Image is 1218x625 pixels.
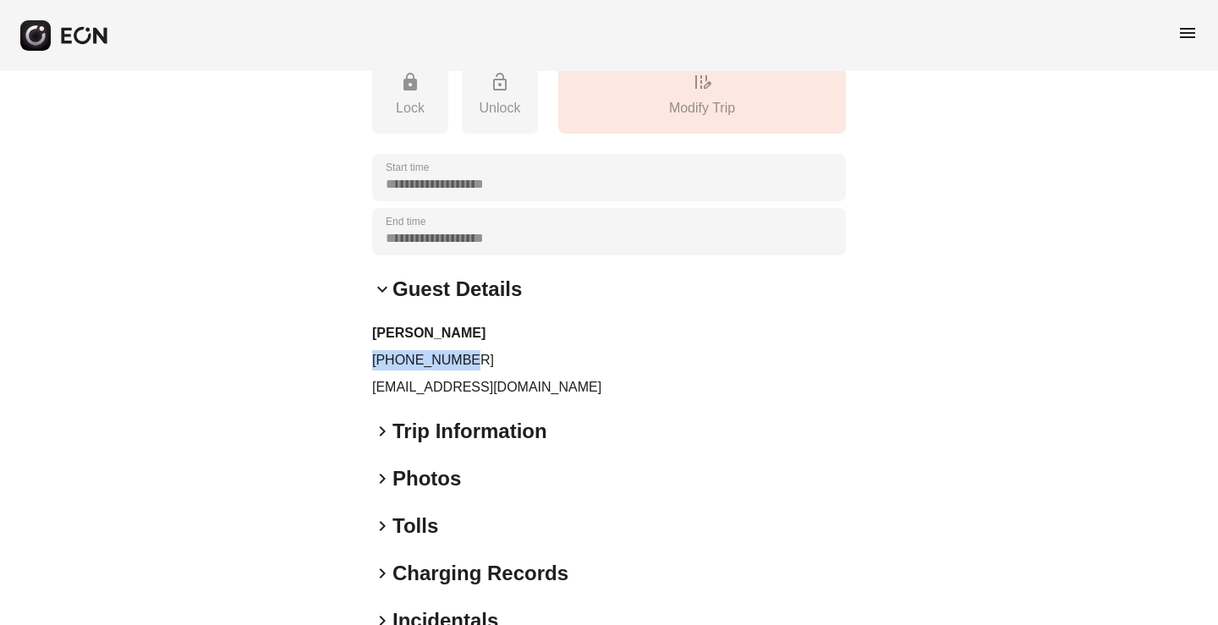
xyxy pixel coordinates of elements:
[372,323,846,343] h3: [PERSON_NAME]
[392,465,461,492] h2: Photos
[372,469,392,489] span: keyboard_arrow_right
[372,279,392,299] span: keyboard_arrow_down
[1177,23,1198,43] span: menu
[372,516,392,536] span: keyboard_arrow_right
[372,377,846,397] p: [EMAIL_ADDRESS][DOMAIN_NAME]
[392,276,522,303] h2: Guest Details
[392,418,547,445] h2: Trip Information
[372,350,846,370] p: [PHONE_NUMBER]
[372,421,392,441] span: keyboard_arrow_right
[372,563,392,584] span: keyboard_arrow_right
[392,513,438,540] h2: Tolls
[392,560,568,587] h2: Charging Records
